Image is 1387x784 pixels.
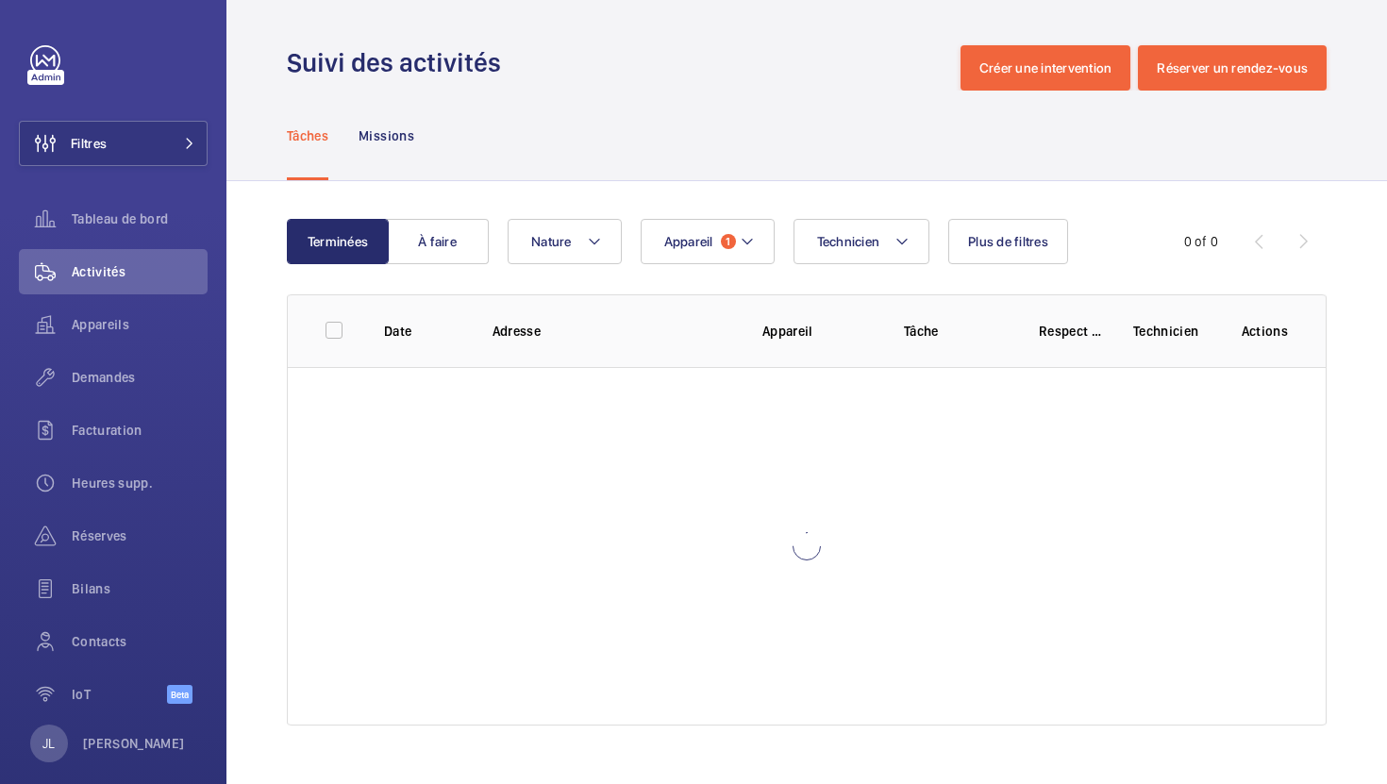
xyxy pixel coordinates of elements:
[968,234,1048,249] span: Plus de filtres
[1242,322,1288,341] p: Actions
[72,209,208,228] span: Tableau de bord
[72,368,208,387] span: Demandes
[1184,232,1218,251] div: 0 of 0
[1138,45,1327,91] button: Réserver un rendez-vous
[72,685,167,704] span: IoT
[287,219,389,264] button: Terminées
[531,234,572,249] span: Nature
[71,134,107,153] span: Filtres
[72,262,208,281] span: Activités
[387,219,489,264] button: À faire
[762,322,874,341] p: Appareil
[287,45,512,80] h1: Suivi des activités
[1133,322,1212,341] p: Technicien
[384,322,462,341] p: Date
[72,526,208,545] span: Réserves
[72,579,208,598] span: Bilans
[508,219,622,264] button: Nature
[287,126,328,145] p: Tâches
[641,219,775,264] button: Appareil1
[817,234,880,249] span: Technicien
[794,219,930,264] button: Technicien
[359,126,414,145] p: Missions
[72,474,208,492] span: Heures supp.
[83,734,185,753] p: [PERSON_NAME]
[721,234,736,249] span: 1
[72,421,208,440] span: Facturation
[904,322,1009,341] p: Tâche
[961,45,1131,91] button: Créer une intervention
[664,234,713,249] span: Appareil
[72,315,208,334] span: Appareils
[1039,322,1103,341] p: Respect délai
[72,632,208,651] span: Contacts
[167,685,192,704] span: Beta
[948,219,1068,264] button: Plus de filtres
[19,121,208,166] button: Filtres
[493,322,732,341] p: Adresse
[42,734,55,753] p: JL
